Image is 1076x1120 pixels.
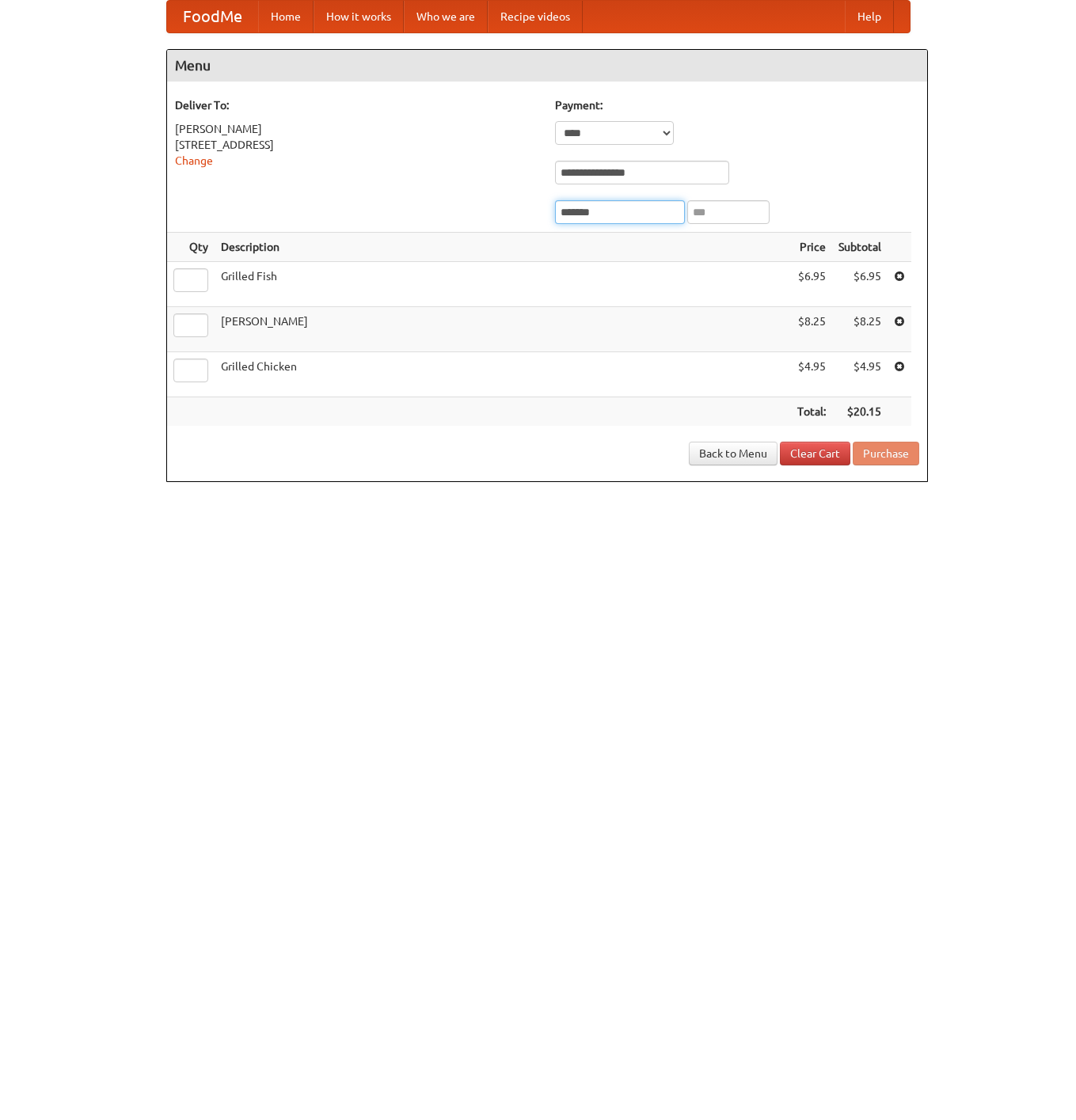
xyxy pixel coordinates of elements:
[791,262,832,307] td: $6.95
[175,137,539,153] div: [STREET_ADDRESS]
[167,233,215,262] th: Qty
[791,397,832,427] th: Total:
[791,233,832,262] th: Price
[791,307,832,352] td: $8.25
[175,97,539,113] h5: Deliver To:
[215,262,791,307] td: Grilled Fish
[215,352,791,397] td: Grilled Chicken
[791,352,832,397] td: $4.95
[215,233,791,262] th: Description
[832,262,888,307] td: $6.95
[832,233,888,262] th: Subtotal
[832,352,888,397] td: $4.95
[167,50,927,82] h4: Menu
[853,442,919,465] button: Purchase
[555,97,919,113] h5: Payment:
[404,1,488,32] a: Who we are
[175,121,539,137] div: [PERSON_NAME]
[689,442,778,465] a: Back to Menu
[488,1,583,32] a: Recipe videos
[167,1,258,32] a: FoodMe
[258,1,314,32] a: Home
[314,1,404,32] a: How it works
[175,154,213,167] a: Change
[832,307,888,352] td: $8.25
[845,1,894,32] a: Help
[215,307,791,352] td: [PERSON_NAME]
[832,397,888,427] th: $20.15
[780,442,850,465] a: Clear Cart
